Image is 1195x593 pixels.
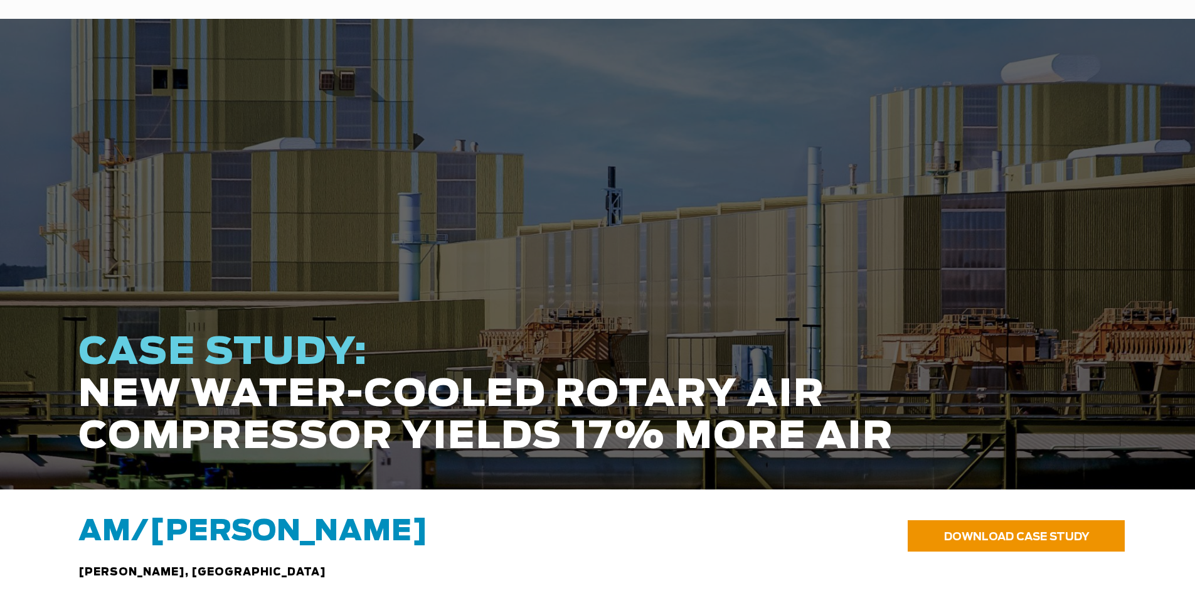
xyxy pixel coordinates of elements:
[908,520,1125,552] a: DOWNLOAD CASE STUDY
[78,567,326,577] span: [PERSON_NAME], [GEOGRAPHIC_DATA]
[78,332,942,458] h1: NEW WATER-COOLED ROTARY AIR COMPRESSOR YIELDS 17% MORE AIR
[78,518,428,546] span: AM/[PERSON_NAME]
[944,532,1090,542] span: DOWNLOAD CASE STUDY
[78,334,368,371] span: CASE STUDY:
